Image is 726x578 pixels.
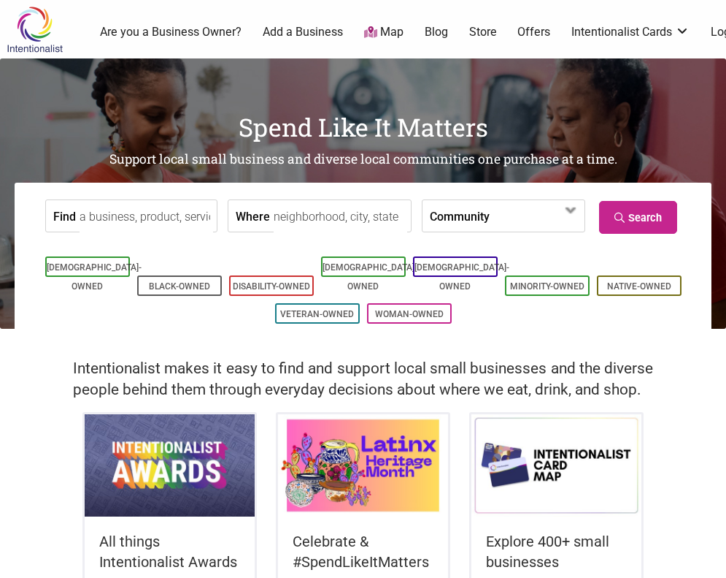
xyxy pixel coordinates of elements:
[278,414,448,517] img: Latinx / Hispanic Heritage Month
[236,200,270,232] label: Where
[53,200,76,232] label: Find
[607,281,671,292] a: Native-Owned
[100,24,242,40] a: Are you a Business Owner?
[274,200,407,233] input: neighborhood, city, state
[414,262,509,292] a: [DEMOGRAPHIC_DATA]-Owned
[430,200,490,232] label: Community
[47,262,142,292] a: [DEMOGRAPHIC_DATA]-Owned
[471,414,641,517] img: Intentionalist Card Map
[73,358,653,400] h2: Intentionalist makes it easy to find and support local small businesses and the diverse people be...
[510,281,584,292] a: Minority-Owned
[599,201,677,234] a: Search
[149,281,210,292] a: Black-Owned
[425,24,448,40] a: Blog
[323,262,417,292] a: [DEMOGRAPHIC_DATA]-Owned
[486,531,627,572] h5: Explore 400+ small businesses
[263,24,343,40] a: Add a Business
[469,24,497,40] a: Store
[293,531,433,572] h5: Celebrate & #SpendLikeItMatters
[375,309,444,319] a: Woman-Owned
[99,531,240,572] h5: All things Intentionalist Awards
[85,414,255,517] img: Intentionalist Awards
[280,309,354,319] a: Veteran-Owned
[517,24,550,40] a: Offers
[80,200,213,233] input: a business, product, service
[233,281,310,292] a: Disability-Owned
[364,24,403,41] a: Map
[571,24,690,40] a: Intentionalist Cards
